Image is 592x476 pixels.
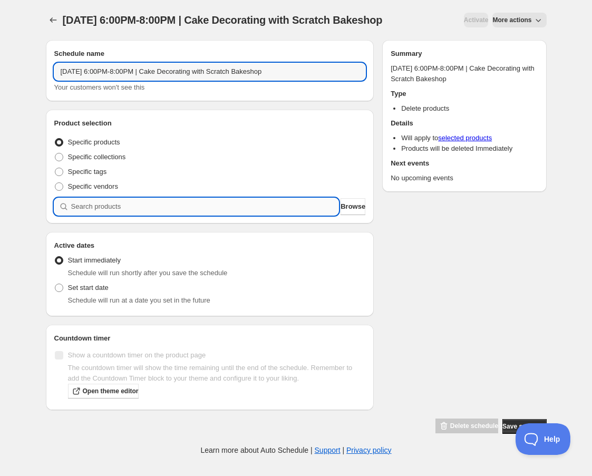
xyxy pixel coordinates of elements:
[83,387,139,395] span: Open theme editor
[401,103,538,114] li: Delete products
[54,333,366,344] h2: Countdown timer
[391,63,538,84] p: [DATE] 6:00PM-8:00PM | Cake Decorating with Scratch Bakeshop
[68,296,210,304] span: Schedule will run at a date you set in the future
[63,14,383,26] span: [DATE] 6:00PM-8:00PM | Cake Decorating with Scratch Bakeshop
[401,133,538,143] li: Will apply to
[68,269,228,277] span: Schedule will run shortly after you save the schedule
[71,198,339,215] input: Search products
[502,419,546,434] button: Save schedule
[438,134,492,142] a: selected products
[315,446,341,454] a: Support
[346,446,392,454] a: Privacy policy
[68,284,109,292] span: Set start date
[516,423,571,455] iframe: Toggle Customer Support
[68,351,206,359] span: Show a countdown timer on the product page
[502,422,546,431] span: Save schedule
[391,173,538,183] p: No upcoming events
[68,182,118,190] span: Specific vendors
[54,83,145,91] span: Your customers won't see this
[492,16,531,24] span: More actions
[391,89,538,99] h2: Type
[54,118,366,129] h2: Product selection
[200,445,391,455] p: Learn more about Auto Schedule | |
[391,118,538,129] h2: Details
[46,13,61,27] button: Schedules
[401,143,538,154] li: Products will be deleted Immediately
[68,384,139,399] a: Open theme editor
[492,13,546,27] button: More actions
[54,240,366,251] h2: Active dates
[391,158,538,169] h2: Next events
[68,256,121,264] span: Start immediately
[68,138,120,146] span: Specific products
[54,48,366,59] h2: Schedule name
[68,363,366,384] p: The countdown timer will show the time remaining until the end of the schedule. Remember to add t...
[68,153,126,161] span: Specific collections
[341,201,365,212] span: Browse
[341,198,365,215] button: Browse
[68,168,107,176] span: Specific tags
[391,48,538,59] h2: Summary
